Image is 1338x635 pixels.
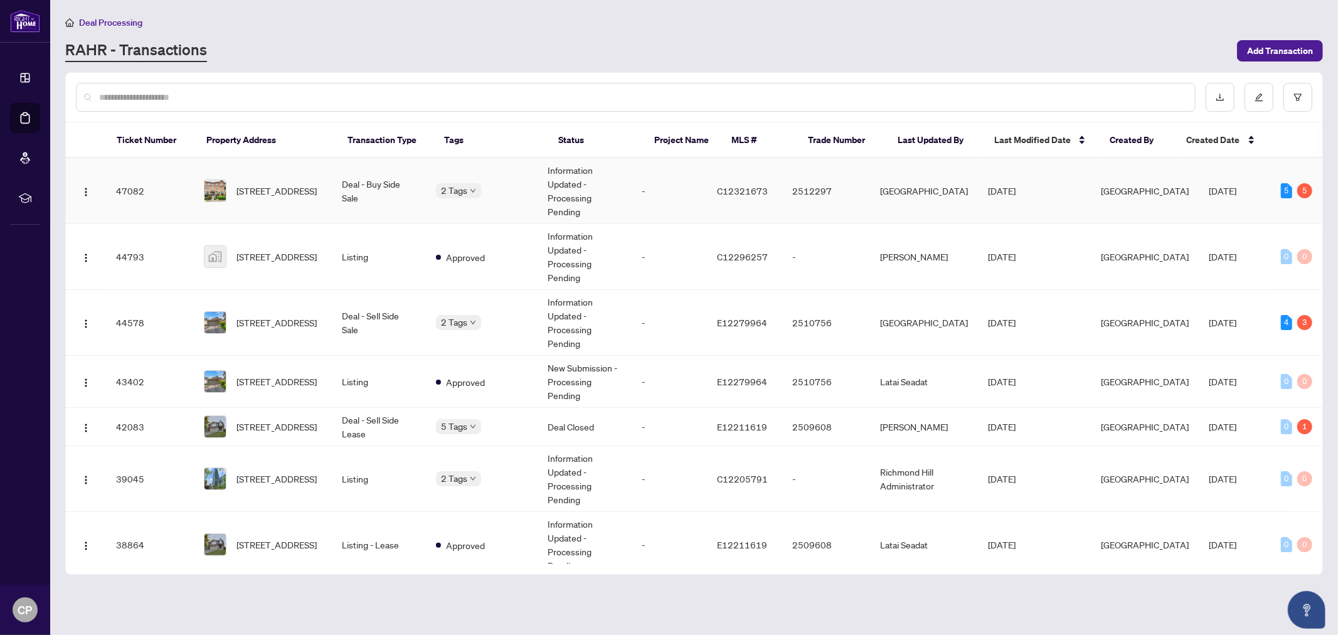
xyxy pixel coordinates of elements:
[332,512,426,578] td: Listing - Lease
[337,123,433,158] th: Transaction Type
[1101,473,1189,484] span: [GEOGRAPHIC_DATA]
[76,181,96,201] button: Logo
[1281,471,1292,486] div: 0
[81,378,91,388] img: Logo
[1101,185,1189,196] span: [GEOGRAPHIC_DATA]
[632,446,707,512] td: -
[870,224,978,290] td: [PERSON_NAME]
[538,290,632,356] td: Information Updated - Processing Pending
[1281,374,1292,389] div: 0
[782,446,870,512] td: -
[782,512,870,578] td: 2509608
[1283,83,1312,112] button: filter
[1297,419,1312,434] div: 1
[782,224,870,290] td: -
[1101,539,1189,550] span: [GEOGRAPHIC_DATA]
[332,158,426,224] td: Deal - Buy Side Sale
[870,512,978,578] td: Latai Seadat
[106,356,194,408] td: 43402
[1245,83,1273,112] button: edit
[1209,185,1236,196] span: [DATE]
[441,315,467,329] span: 2 Tags
[81,187,91,197] img: Logo
[106,224,194,290] td: 44793
[548,123,644,158] th: Status
[76,417,96,437] button: Logo
[988,473,1016,484] span: [DATE]
[470,424,476,430] span: down
[1281,315,1292,330] div: 4
[434,123,548,158] th: Tags
[65,40,207,62] a: RAHR - Transactions
[538,512,632,578] td: Information Updated - Processing Pending
[470,319,476,326] span: down
[870,158,978,224] td: [GEOGRAPHIC_DATA]
[106,446,194,512] td: 39045
[994,133,1071,147] span: Last Modified Date
[332,356,426,408] td: Listing
[204,312,226,333] img: thumbnail-img
[1187,133,1240,147] span: Created Date
[10,9,40,33] img: logo
[1209,317,1236,328] span: [DATE]
[1209,251,1236,262] span: [DATE]
[470,476,476,482] span: down
[988,185,1016,196] span: [DATE]
[65,18,74,27] span: home
[1209,421,1236,432] span: [DATE]
[1297,183,1312,198] div: 5
[988,539,1016,550] span: [DATE]
[79,17,142,28] span: Deal Processing
[798,123,888,158] th: Trade Number
[984,123,1100,158] th: Last Modified Date
[236,420,317,434] span: [STREET_ADDRESS]
[204,371,226,392] img: thumbnail-img
[717,421,767,432] span: E12211619
[717,473,768,484] span: C12205791
[1297,315,1312,330] div: 3
[81,541,91,551] img: Logo
[332,290,426,356] td: Deal - Sell Side Sale
[1281,183,1292,198] div: 5
[782,290,870,356] td: 2510756
[204,468,226,489] img: thumbnail-img
[870,446,978,512] td: Richmond Hill Administrator
[1297,471,1312,486] div: 0
[1297,374,1312,389] div: 0
[538,356,632,408] td: New Submission - Processing Pending
[81,253,91,263] img: Logo
[1247,41,1313,61] span: Add Transaction
[197,123,338,158] th: Property Address
[632,512,707,578] td: -
[717,539,767,550] span: E12211619
[782,408,870,446] td: 2509608
[236,538,317,552] span: [STREET_ADDRESS]
[470,188,476,194] span: down
[204,416,226,437] img: thumbnail-img
[1281,419,1292,434] div: 0
[76,469,96,489] button: Logo
[204,180,226,201] img: thumbnail-img
[988,251,1016,262] span: [DATE]
[1101,376,1189,387] span: [GEOGRAPHIC_DATA]
[236,184,317,198] span: [STREET_ADDRESS]
[204,246,226,267] img: thumbnail-img
[1293,93,1302,102] span: filter
[1209,539,1236,550] span: [DATE]
[441,183,467,198] span: 2 Tags
[76,535,96,555] button: Logo
[81,475,91,485] img: Logo
[1255,93,1263,102] span: edit
[782,356,870,408] td: 2510756
[106,158,194,224] td: 47082
[441,471,467,486] span: 2 Tags
[988,421,1016,432] span: [DATE]
[332,224,426,290] td: Listing
[870,408,978,446] td: [PERSON_NAME]
[782,158,870,224] td: 2512297
[888,123,984,158] th: Last Updated By
[106,512,194,578] td: 38864
[204,534,226,555] img: thumbnail-img
[538,446,632,512] td: Information Updated - Processing Pending
[717,185,768,196] span: C12321673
